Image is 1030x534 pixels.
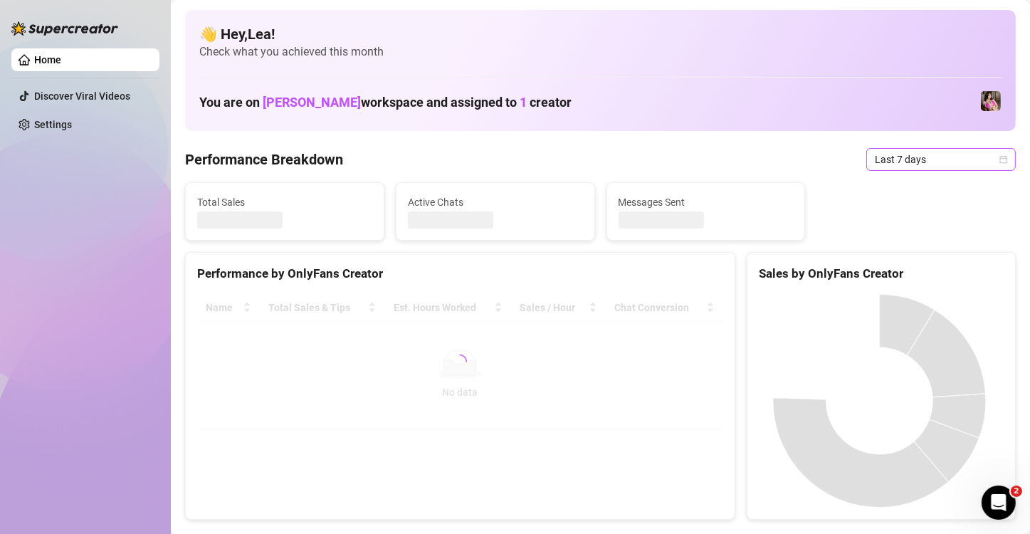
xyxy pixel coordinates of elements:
div: Sales by OnlyFans Creator [759,264,1004,283]
img: logo-BBDzfeDw.svg [11,21,118,36]
span: Active Chats [408,194,583,210]
h4: 👋 Hey, Lea ! [199,24,1002,44]
img: Nanner [981,91,1001,111]
a: Home [34,54,61,66]
iframe: Intercom live chat [982,486,1016,520]
a: Discover Viral Videos [34,90,130,102]
div: Performance by OnlyFans Creator [197,264,723,283]
span: [PERSON_NAME] [263,95,361,110]
span: loading [452,354,468,370]
span: Total Sales [197,194,372,210]
span: Check what you achieved this month [199,44,1002,60]
span: calendar [999,155,1008,164]
h4: Performance Breakdown [185,150,343,169]
h1: You are on workspace and assigned to creator [199,95,572,110]
span: Messages Sent [619,194,794,210]
span: 2 [1011,486,1022,497]
span: 1 [520,95,527,110]
span: Last 7 days [875,149,1007,170]
a: Settings [34,119,72,130]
